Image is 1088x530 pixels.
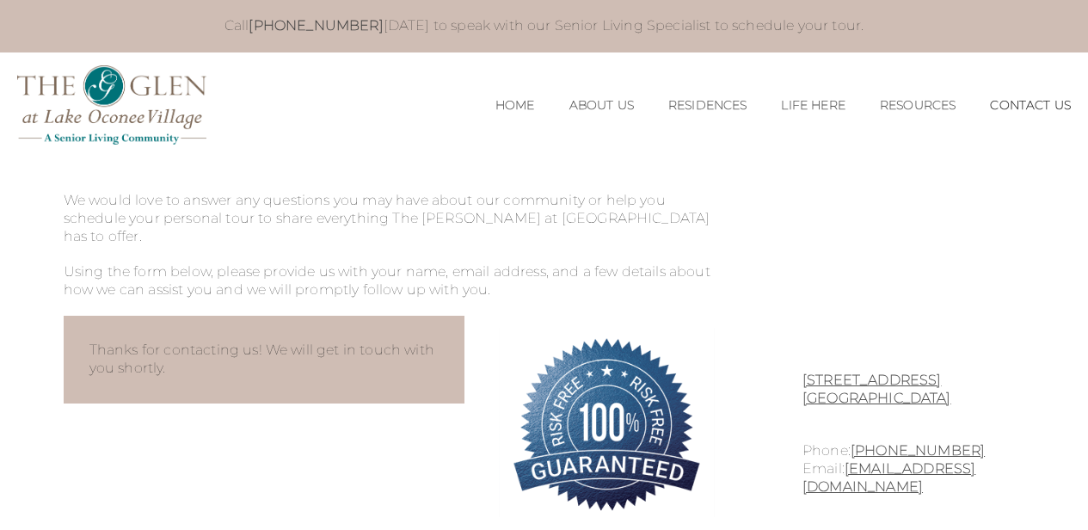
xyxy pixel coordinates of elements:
a: Resources [880,98,956,113]
a: Home [495,98,535,113]
a: [PHONE_NUMBER] [249,17,383,34]
p: We would love to answer any questions you may have about our community or help you schedule your ... [64,192,715,262]
a: Life Here [781,98,845,113]
p: Call [DATE] to speak with our Senior Living Specialist to schedule your tour. [71,17,1017,35]
p: Phone: Email: [802,442,1060,496]
a: About Us [569,98,634,113]
a: [PHONE_NUMBER] [851,442,985,459]
div: Thanks for contacting us! We will get in touch with you shortly. [89,342,439,378]
a: Residences [668,98,747,113]
a: [STREET_ADDRESS][GEOGRAPHIC_DATA] [802,372,951,406]
a: [EMAIL_ADDRESS][DOMAIN_NAME] [802,460,975,495]
p: Using the form below, please provide us with your name, email address, and a few details about ho... [64,263,715,299]
a: Contact Us [990,98,1071,113]
img: The Glen Lake Oconee Home [17,65,206,145]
